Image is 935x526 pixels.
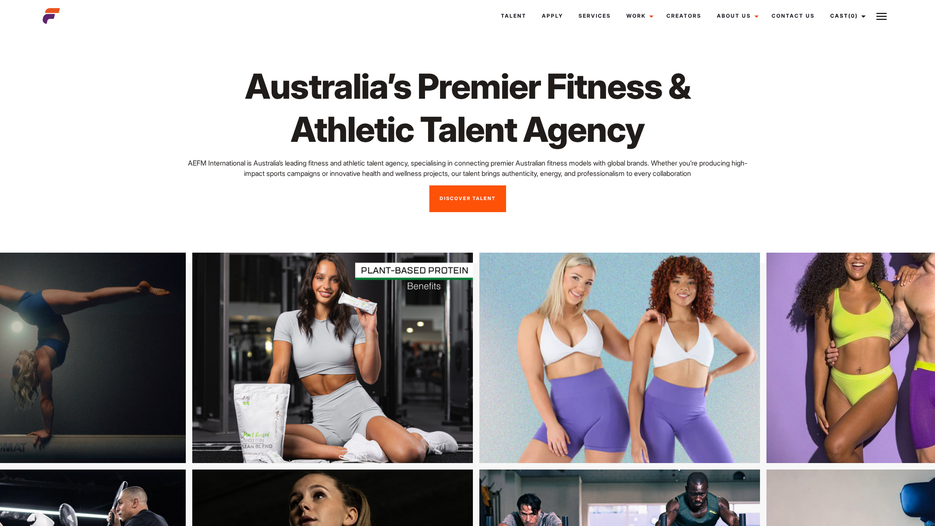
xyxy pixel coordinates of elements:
[433,253,713,463] img: ghg
[493,4,534,28] a: Talent
[709,4,764,28] a: About Us
[822,4,871,28] a: Cast(0)
[146,253,426,463] img: wcwc
[848,13,858,19] span: (0)
[186,65,749,151] h1: Australia’s Premier Fitness & Athletic Talent Agency
[764,4,822,28] a: Contact Us
[619,4,659,28] a: Work
[876,11,887,22] img: Burger icon
[186,158,749,178] p: AEFM International is Australia’s leading fitness and athletic talent agency, specialising in con...
[43,7,60,25] img: cropped-aefm-brand-fav-22-square.png
[571,4,619,28] a: Services
[429,185,506,212] a: Discover Talent
[659,4,709,28] a: Creators
[534,4,571,28] a: Apply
